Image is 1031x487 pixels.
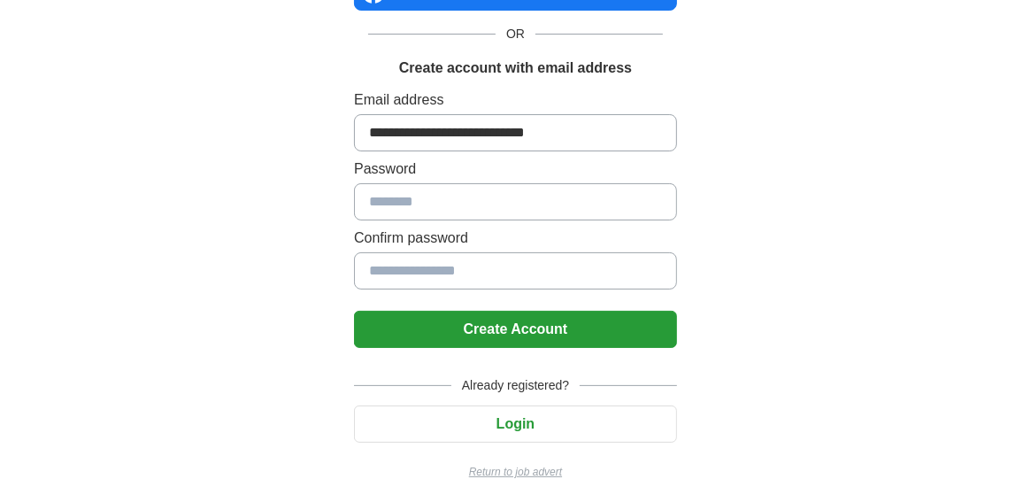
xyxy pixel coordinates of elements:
a: Login [354,416,677,431]
label: Password [354,158,677,180]
label: Email address [354,89,677,111]
button: Login [354,406,677,443]
span: OR [496,25,535,43]
label: Confirm password [354,228,677,249]
span: Already registered? [451,376,580,395]
h1: Create account with email address [399,58,632,79]
a: Return to job advert [354,464,677,480]
button: Create Account [354,311,677,348]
